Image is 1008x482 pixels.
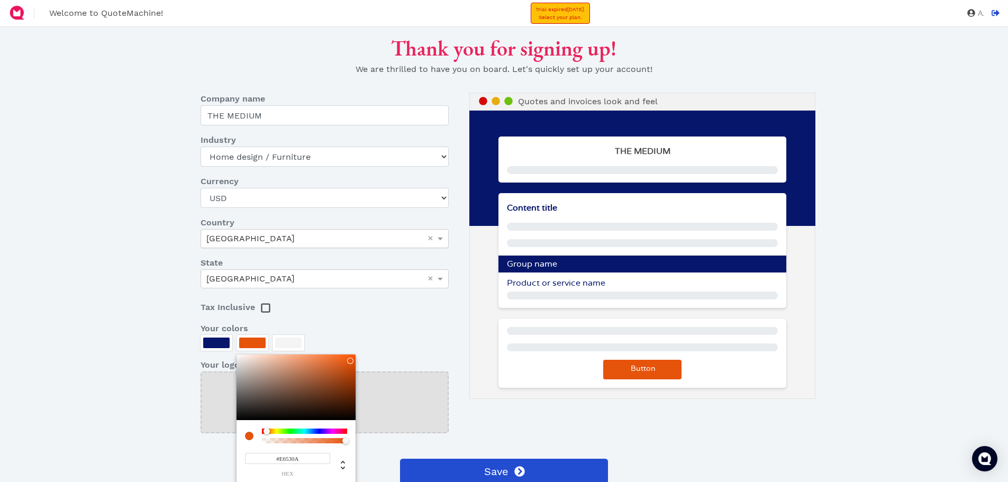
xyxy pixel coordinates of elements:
[8,4,25,21] img: QuoteM_icon_flat.png
[49,8,163,18] span: Welcome to QuoteMachine!
[567,6,584,12] span: [DATE]
[206,274,295,284] span: [GEOGRAPHIC_DATA]
[531,3,590,24] a: Trial expired[DATE].Select your plan.
[535,6,585,20] span: Trial expired . Select your plan.
[206,233,295,243] span: [GEOGRAPHIC_DATA]
[428,274,433,283] span: ×
[426,230,435,248] span: Clear value
[426,270,435,288] span: Clear value
[975,10,984,17] span: A.
[428,233,433,243] span: ×
[972,446,997,471] div: Open Intercom Messenger
[245,471,330,477] span: hex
